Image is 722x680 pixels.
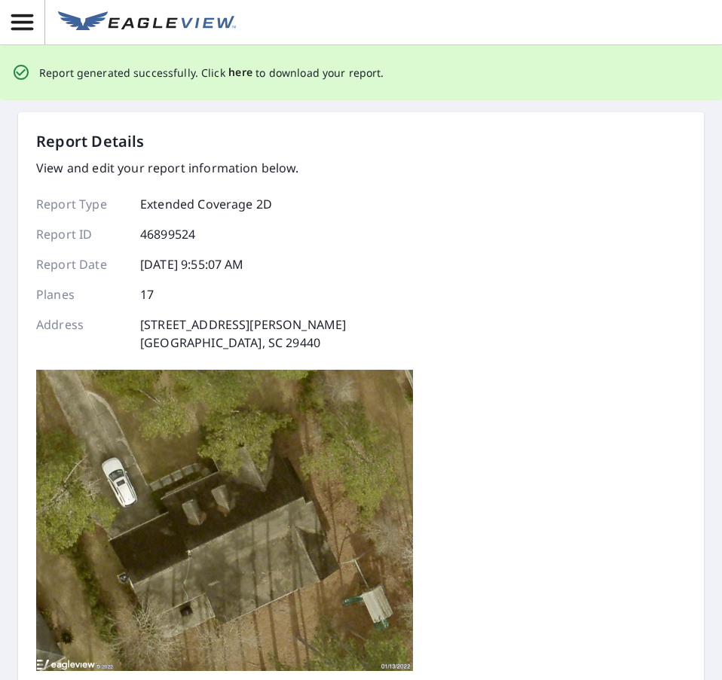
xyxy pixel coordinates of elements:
[36,159,346,177] p: View and edit your report information below.
[39,63,384,82] p: Report generated successfully. Click to download your report.
[228,63,253,82] button: here
[36,130,145,153] p: Report Details
[36,316,127,352] p: Address
[140,316,346,352] p: [STREET_ADDRESS][PERSON_NAME] [GEOGRAPHIC_DATA], SC 29440
[58,11,236,34] img: EV Logo
[36,225,127,243] p: Report ID
[36,370,413,671] img: Top image
[36,255,127,273] p: Report Date
[140,195,272,213] p: Extended Coverage 2D
[140,225,195,243] p: 46899524
[140,285,154,303] p: 17
[36,285,127,303] p: Planes
[36,195,127,213] p: Report Type
[140,255,244,273] p: [DATE] 9:55:07 AM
